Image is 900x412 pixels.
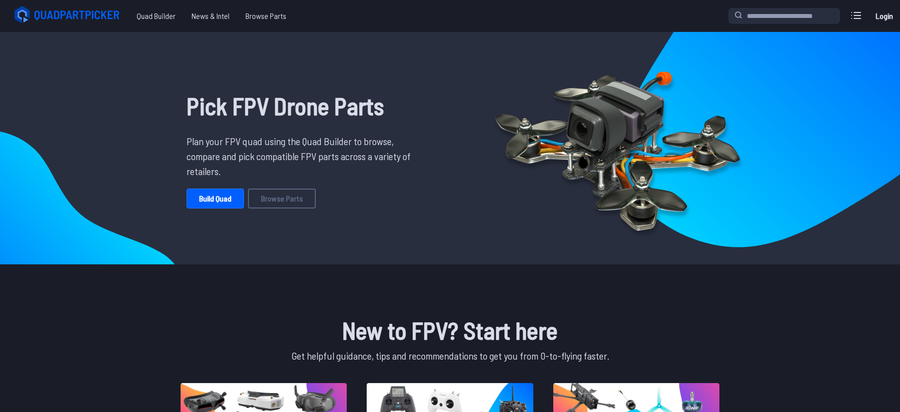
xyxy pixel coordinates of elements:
[237,6,294,26] a: Browse Parts
[187,134,418,179] p: Plan your FPV quad using the Quad Builder to browse, compare and pick compatible FPV parts across...
[187,189,244,208] a: Build Quad
[179,312,721,348] h1: New to FPV? Start here
[184,6,237,26] a: News & Intel
[187,88,418,124] h1: Pick FPV Drone Parts
[179,348,721,363] p: Get helpful guidance, tips and recommendations to get you from 0-to-flying faster.
[474,48,761,248] img: Quadcopter
[129,6,184,26] a: Quad Builder
[248,189,316,208] a: Browse Parts
[872,6,896,26] a: Login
